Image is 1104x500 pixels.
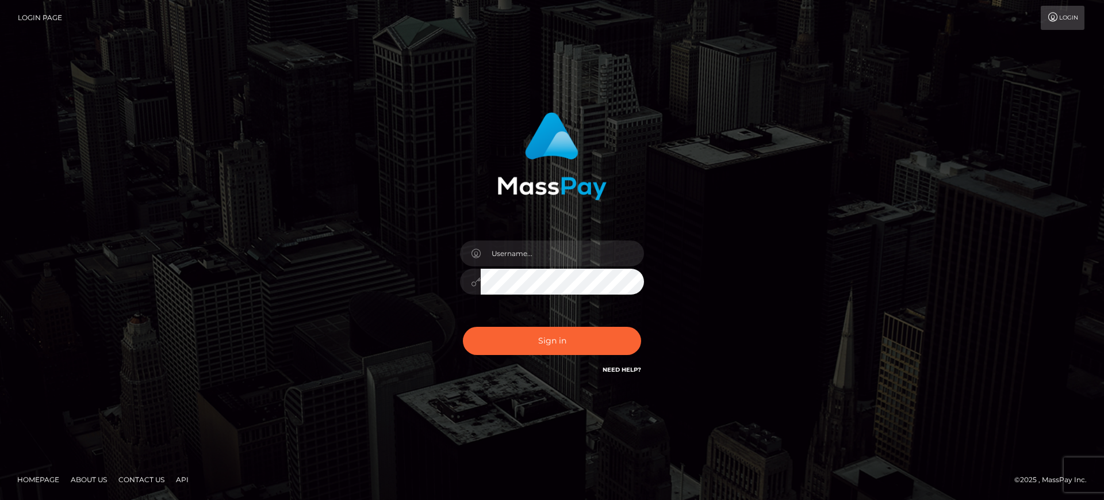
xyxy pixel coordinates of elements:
[1041,6,1084,30] a: Login
[463,327,641,355] button: Sign in
[114,471,169,488] a: Contact Us
[481,241,644,266] input: Username...
[18,6,62,30] a: Login Page
[497,112,607,200] img: MassPay Login
[603,366,641,373] a: Need Help?
[66,471,112,488] a: About Us
[1014,474,1095,486] div: © 2025 , MassPay Inc.
[171,471,193,488] a: API
[13,471,64,488] a: Homepage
